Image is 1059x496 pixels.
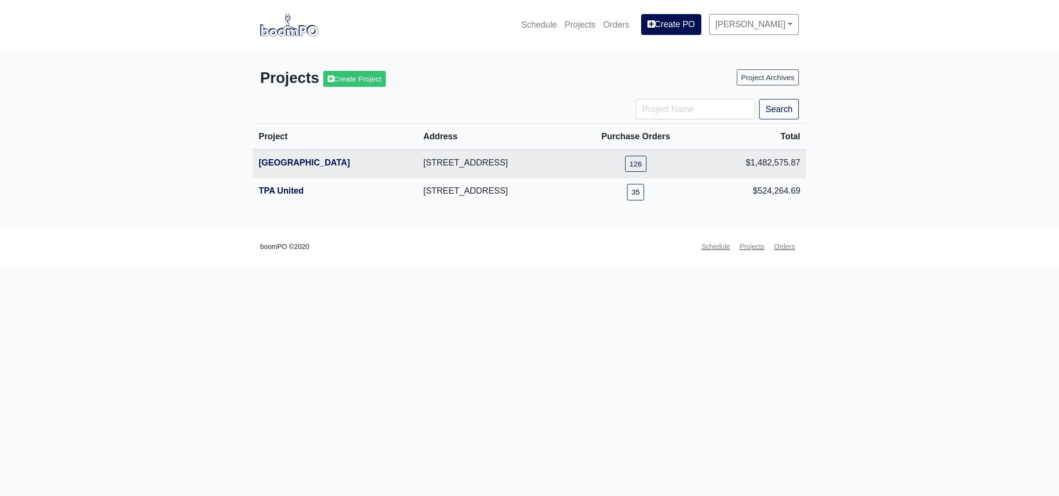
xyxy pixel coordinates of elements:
th: Address [417,124,571,150]
th: Project [253,124,417,150]
a: Create PO [641,14,701,34]
td: [STREET_ADDRESS] [417,149,571,178]
th: Total [700,124,806,150]
a: Projects [561,14,599,35]
a: Project Archives [737,69,799,85]
button: Search [759,99,799,119]
td: [STREET_ADDRESS] [417,178,571,206]
a: Orders [599,14,633,35]
th: Purchase Orders [571,124,700,150]
img: boomPO [260,14,318,36]
a: Schedule [697,237,734,256]
a: Schedule [517,14,561,35]
a: 126 [625,156,646,172]
h3: Projects [260,69,522,87]
a: Create Project [323,71,386,87]
td: $1,482,575.87 [700,149,806,178]
td: $524,264.69 [700,178,806,206]
a: Projects [736,237,768,256]
a: [PERSON_NAME] [709,14,799,34]
input: Project Name [636,99,755,119]
a: [GEOGRAPHIC_DATA] [259,158,350,167]
a: 35 [627,184,644,200]
a: Orders [770,237,799,256]
a: TPA United [259,186,304,196]
small: boomPO ©2020 [260,241,309,252]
